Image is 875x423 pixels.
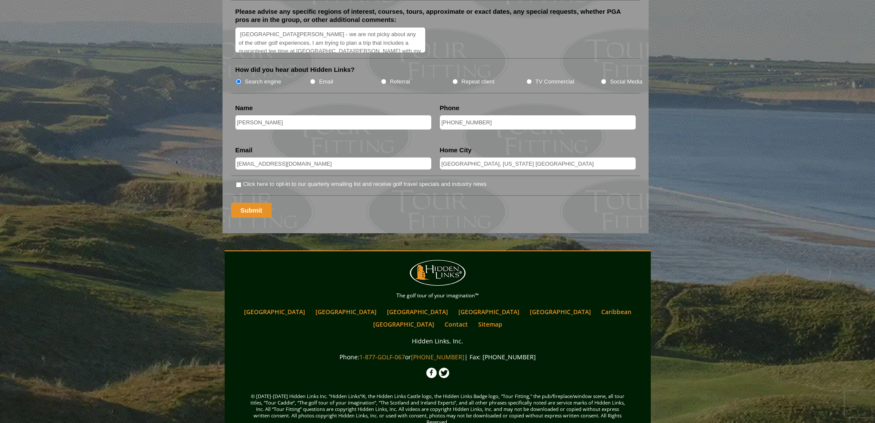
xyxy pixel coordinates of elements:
a: 1-877-GOLF-067 [359,353,405,361]
a: [GEOGRAPHIC_DATA] [369,318,439,330]
a: [PHONE_NUMBER] [411,353,464,361]
label: Email [319,77,333,86]
input: Submit [231,203,272,218]
a: Caribbean [597,306,636,318]
label: Phone [440,104,460,112]
a: Contact [440,318,472,330]
label: Social Media [610,77,642,86]
a: [GEOGRAPHIC_DATA] [311,306,381,318]
label: TV Commercial [535,77,574,86]
a: [GEOGRAPHIC_DATA] [454,306,524,318]
a: [GEOGRAPHIC_DATA] [240,306,309,318]
label: Email [235,146,253,154]
label: Click here to opt-in to our quarterly emailing list and receive golf travel specials and industry... [243,180,486,188]
p: The golf tour of your imagination™ [227,291,649,300]
p: Hidden Links, Inc. [227,336,649,346]
label: Referral [390,77,410,86]
p: Phone: or | Fax: [PHONE_NUMBER] [227,352,649,362]
a: [GEOGRAPHIC_DATA] [383,306,452,318]
img: Facebook [426,367,437,378]
label: Repeat client [461,77,495,86]
a: [GEOGRAPHIC_DATA] [526,306,595,318]
label: How did you hear about Hidden Links? [235,65,355,74]
label: Please advise any specific regions of interest, courses, tours, approximate or exact dates, any s... [235,7,636,24]
textarea: [GEOGRAPHIC_DATA][PERSON_NAME] - we are not picky about any of the other golf experiences, I am t... [235,28,426,53]
img: Twitter [439,367,449,378]
label: Search engine [245,77,281,86]
a: Sitemap [474,318,507,330]
label: Home City [440,146,472,154]
label: Name [235,104,253,112]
